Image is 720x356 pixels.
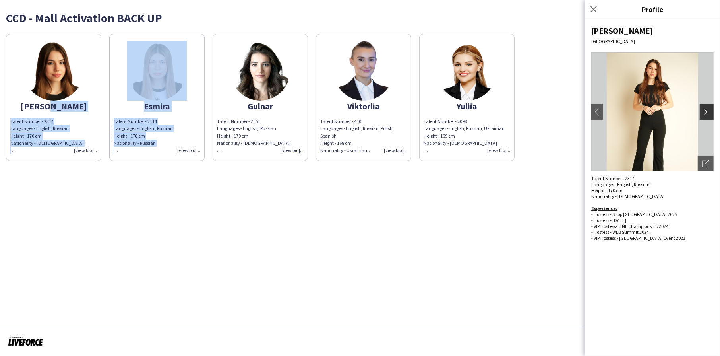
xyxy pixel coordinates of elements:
[6,12,714,24] div: CCD - Mall Activation BACK UP
[591,229,714,235] div: - Hostess - WEB Summit 2024
[591,211,714,217] div: - Hostess - Shop [GEOGRAPHIC_DATA] 2025
[127,41,187,101] img: thumb-55ec526b-8e2b-400c-bdde-69d9839ff84d.png
[591,235,714,241] div: - VIP Hostess - [GEOGRAPHIC_DATA] Event 2023
[591,223,714,229] div: - VIP Hostess- ONE Championship 2024
[217,140,290,146] span: Nationality - [DEMOGRAPHIC_DATA]
[424,103,510,110] div: Yuliia
[591,52,714,171] img: Crew avatar or photo
[10,103,97,110] div: [PERSON_NAME]
[591,25,714,36] div: [PERSON_NAME]
[10,125,84,153] span: Languages - English, Russian Height - 170 cm Nationality - [DEMOGRAPHIC_DATA]
[698,156,714,171] div: Open photos pop-in
[320,118,394,153] span: Talent Number - 440 Languages - English, Russian, Polish, Spanish Height - 168 cm Nationality - U...
[217,103,304,110] div: Gulnar
[114,118,173,153] span: Talent Number - 2114 Languages - English , Russian Height - 170 cm Nationality - Russian
[230,41,290,101] img: thumb-c1daa408-3f4e-4daf-973d-e9d8305fab80.png
[591,217,714,223] div: - Hostess - [DATE]
[591,175,635,181] span: Talent Number - 2314
[320,103,407,110] div: Viktoriia
[10,118,54,124] span: Talent Number - 2314
[217,125,276,131] span: Languages - English, Russian
[24,41,83,101] img: thumb-b083d176-5831-489b-b25d-683b51895855.png
[217,118,260,124] span: Talent Number - 2051
[8,335,43,346] img: Powered by Liveforce
[217,133,248,139] span: Height - 170 cm
[334,41,393,101] img: thumb-885c0aca-82b4-446e-aefd-6130df4181ab.png
[591,38,714,44] div: [GEOGRAPHIC_DATA]
[591,181,665,199] span: Languages - English, Russian Height - 170 cm Nationality - [DEMOGRAPHIC_DATA]
[437,41,497,101] img: thumb-29c183d3-be3f-4c16-8136-a7e7975988e6.png
[585,4,720,14] h3: Profile
[424,118,505,146] span: Talent Number - 2098 Languages - English, Russian, Ukrainian Height - 169 cm Nationality - [DEMOG...
[591,205,617,211] b: Experience:
[114,103,200,110] div: Esmira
